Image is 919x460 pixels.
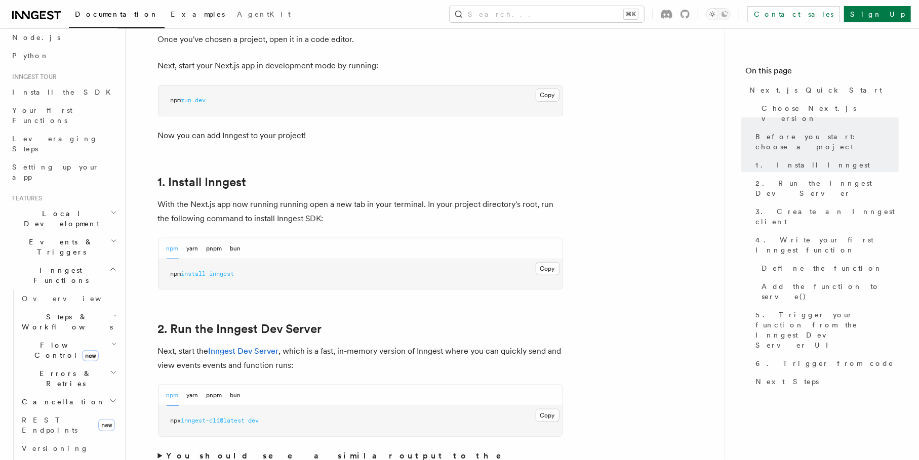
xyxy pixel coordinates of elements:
button: Toggle dark mode [706,8,731,20]
h4: On this page [745,65,899,81]
span: Features [8,194,42,202]
a: Python [8,47,119,65]
p: Next, start your Next.js app in development mode by running: [158,59,563,73]
span: Events & Triggers [8,237,110,257]
a: 1. Install Inngest [158,175,247,189]
a: REST Endpointsnew [18,411,119,439]
button: Steps & Workflows [18,308,119,336]
a: Choose Next.js version [757,99,899,128]
span: dev [195,97,206,104]
span: Define the function [762,263,883,273]
span: Before you start: choose a project [755,132,899,152]
a: 3. Create an Inngest client [751,202,899,231]
span: Errors & Retries [18,368,110,389]
a: 2. Run the Inngest Dev Server [751,174,899,202]
button: Inngest Functions [8,261,119,289]
button: bun [230,238,241,259]
a: 5. Trigger your function from the Inngest Dev Server UI [751,306,899,354]
span: Versioning [22,444,89,452]
button: yarn [187,238,198,259]
a: 2. Run the Inngest Dev Server [158,322,322,336]
span: npm [171,270,181,277]
a: Add the function to serve() [757,277,899,306]
span: Documentation [75,10,158,18]
p: Once you've chosen a project, open it in a code editor. [158,32,563,47]
a: 1. Install Inngest [751,156,899,174]
span: 3. Create an Inngest client [755,206,899,227]
button: Events & Triggers [8,233,119,261]
button: Cancellation [18,393,119,411]
a: Install the SDK [8,83,119,101]
a: Inngest Dev Server [209,346,279,356]
span: 5. Trigger your function from the Inngest Dev Server UI [755,310,899,350]
span: Choose Next.js version [762,103,899,123]
a: Overview [18,289,119,308]
button: Copy [536,89,560,102]
span: run [181,97,192,104]
span: Overview [22,295,126,303]
span: Python [12,52,49,60]
span: inngest-cli@latest [181,417,245,424]
span: Your first Functions [12,106,72,124]
span: Install the SDK [12,88,117,96]
span: npx [171,417,181,424]
button: bun [230,385,241,406]
span: Steps & Workflows [18,312,113,332]
a: Documentation [69,3,165,28]
a: Define the function [757,259,899,277]
p: With the Next.js app now running running open a new tab in your terminal. In your project directo... [158,197,563,226]
span: Flow Control [18,340,111,360]
a: 6. Trigger from code [751,354,899,372]
span: 4. Write your first Inngest function [755,235,899,255]
button: Flow Controlnew [18,336,119,364]
span: 2. Run the Inngest Dev Server [755,178,899,198]
span: dev [249,417,259,424]
span: Node.js [12,33,60,41]
span: npm [171,97,181,104]
p: Next, start the , which is a fast, in-memory version of Inngest where you can quickly send and vi... [158,344,563,372]
a: Node.js [8,28,119,47]
p: Now you can add Inngest to your project! [158,129,563,143]
button: pnpm [207,238,222,259]
a: Next Steps [751,372,899,391]
span: Next Steps [755,377,819,387]
span: Setting up your app [12,163,99,181]
a: Your first Functions [8,101,119,130]
span: Inngest Functions [8,265,109,285]
span: Local Development [8,208,110,229]
span: REST Endpoints [22,416,77,434]
a: Versioning [18,439,119,457]
a: Setting up your app [8,158,119,186]
a: AgentKit [231,3,297,27]
button: Search...⌘K [450,6,644,22]
span: new [82,350,99,361]
kbd: ⌘K [624,9,638,19]
a: Next.js Quick Start [745,81,899,99]
span: 1. Install Inngest [755,160,870,170]
span: Add the function to serve() [762,281,899,302]
button: npm [167,385,179,406]
span: install [181,270,206,277]
span: Cancellation [18,397,105,407]
span: Leveraging Steps [12,135,98,153]
button: Errors & Retries [18,364,119,393]
button: npm [167,238,179,259]
a: Before you start: choose a project [751,128,899,156]
a: Sign Up [844,6,911,22]
span: new [98,419,115,431]
span: Inngest tour [8,73,57,81]
button: yarn [187,385,198,406]
button: Copy [536,409,560,422]
a: Leveraging Steps [8,130,119,158]
button: Copy [536,262,560,275]
button: Local Development [8,204,119,233]
a: Contact sales [747,6,840,22]
span: Next.js Quick Start [749,85,882,95]
span: Examples [171,10,225,18]
button: pnpm [207,385,222,406]
span: 6. Trigger from code [755,358,894,368]
a: Examples [165,3,231,27]
a: 4. Write your first Inngest function [751,231,899,259]
span: inngest [210,270,234,277]
span: AgentKit [237,10,291,18]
